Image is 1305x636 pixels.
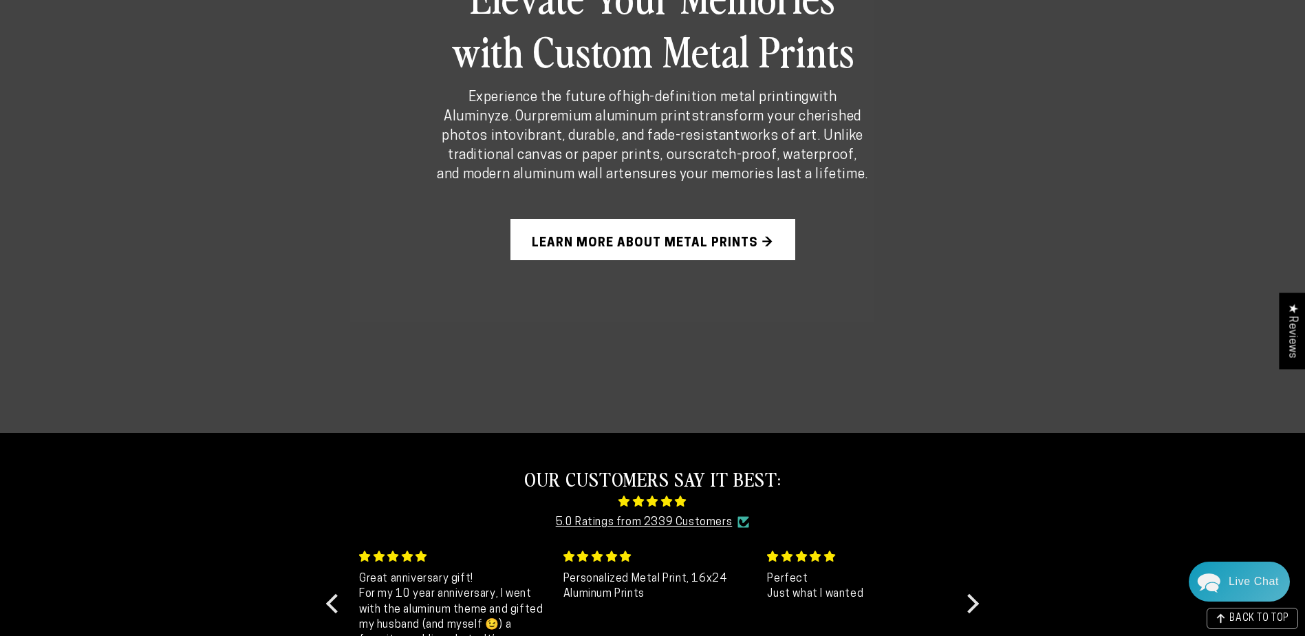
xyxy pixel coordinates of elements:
div: 5 stars [767,549,955,565]
div: Great anniversary gift! [359,571,547,586]
span: BACK TO TOP [1229,614,1289,624]
div: Contact Us Directly [1229,562,1279,602]
p: Personalized Metal Print, 16x24 Aluminum Prints [563,571,751,602]
a: Learn More About Metal Prints → [510,219,795,260]
a: 5.0 Ratings from 2339 Customers [556,513,733,533]
h2: OUR CUSTOMERS SAY IT BEST: [346,466,959,491]
div: Click to open Judge.me floating reviews tab [1279,293,1305,369]
div: Perfect [767,571,955,586]
span: 4.85 stars [346,491,959,513]
p: Experience the future of with Aluminyze. Our transform your cherished photos into works of art. U... [436,88,870,184]
div: Chat widget toggle [1189,562,1290,602]
strong: premium aluminum prints [537,110,700,124]
strong: high-definition metal printing [623,91,809,105]
p: Just what I wanted [767,586,955,602]
strong: vibrant, durable, and fade-resistant [517,129,740,143]
div: 5 stars [359,549,547,565]
div: 5 stars [563,549,751,565]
